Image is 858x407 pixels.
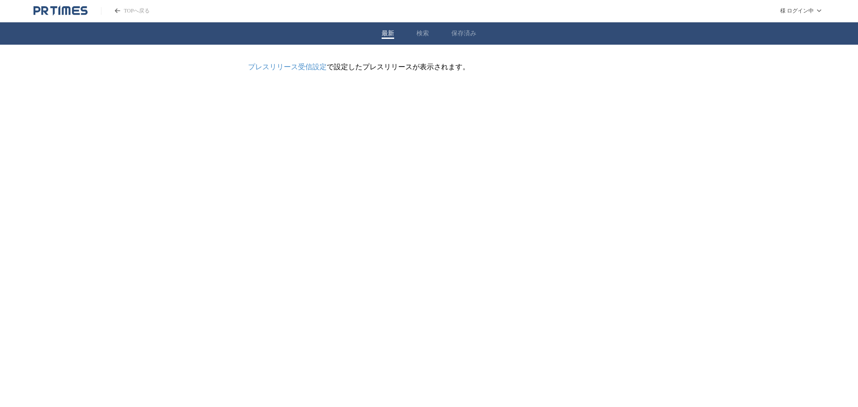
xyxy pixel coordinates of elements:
[248,63,610,72] p: で設定したプレスリリースが表示されます。
[451,29,476,38] button: 保存済み
[416,29,429,38] button: 検索
[34,5,88,16] a: PR TIMESのトップページはこちら
[248,63,327,71] a: プレスリリース受信設定
[101,7,150,15] a: PR TIMESのトップページはこちら
[382,29,394,38] button: 最新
